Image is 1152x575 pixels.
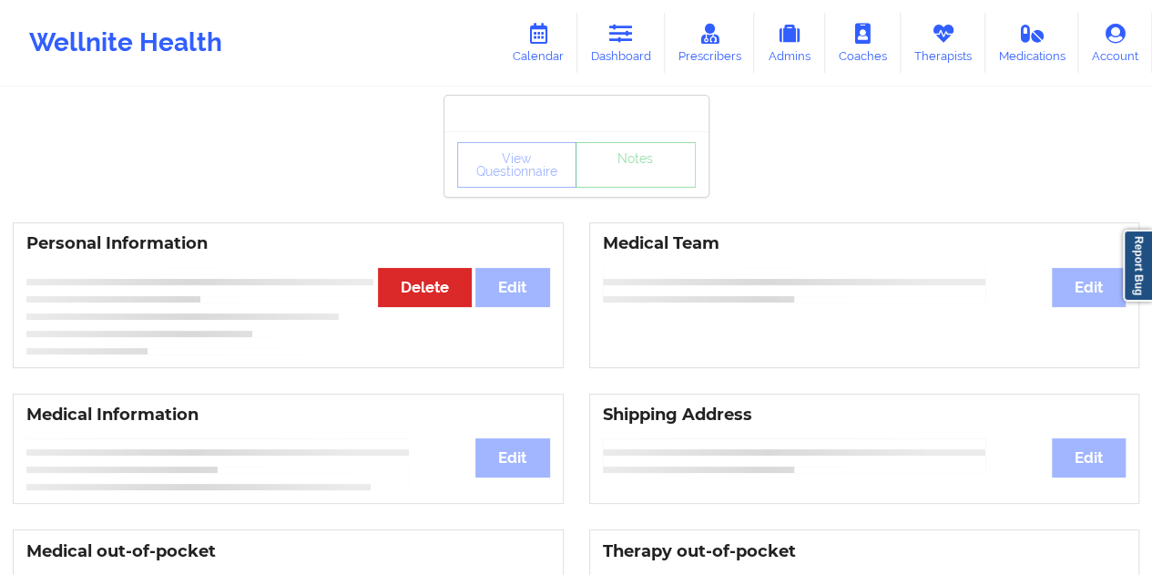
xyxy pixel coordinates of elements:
h3: Medical Information [26,405,550,426]
a: Dashboard [577,13,665,73]
h3: Medical Team [603,233,1127,254]
a: Report Bug [1123,230,1152,302]
a: Medications [985,13,1079,73]
a: Account [1078,13,1152,73]
button: Delete [378,268,472,307]
h3: Shipping Address [603,405,1127,426]
h3: Medical out-of-pocket [26,541,550,562]
a: Therapists [901,13,985,73]
a: Admins [754,13,825,73]
h3: Therapy out-of-pocket [603,541,1127,562]
h3: Personal Information [26,233,550,254]
a: Coaches [825,13,901,73]
a: Prescribers [665,13,755,73]
a: Calendar [499,13,577,73]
